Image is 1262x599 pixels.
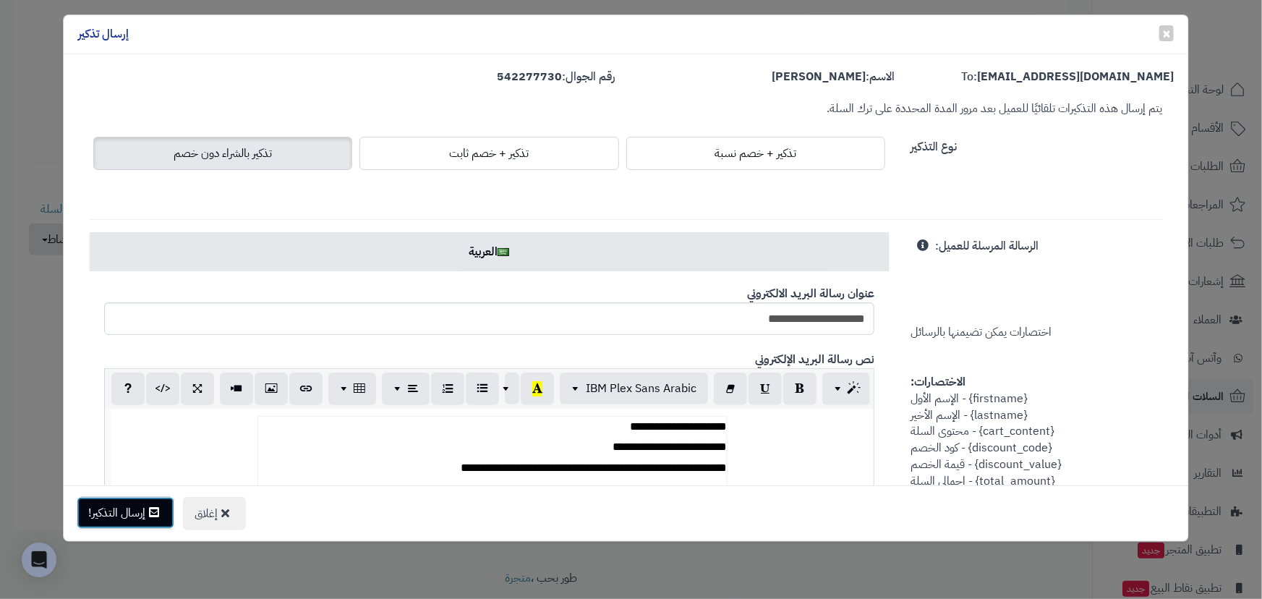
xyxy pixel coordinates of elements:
strong: [EMAIL_ADDRESS][DOMAIN_NAME] [977,68,1174,85]
h4: إرسال تذكير [78,26,129,43]
strong: 542277730 [498,68,563,85]
span: × [1162,22,1171,44]
span: تذكير + خصم نسبة [715,145,796,162]
span: اختصارات يمكن تضيمنها بالرسائل {firstname} - الإسم الأول {lastname} - الإسم الأخير {cart_content}... [911,237,1069,539]
small: يتم إرسال هذه التذكيرات تلقائيًا للعميل بعد مرور المدة المحددة على ترك السلة. [827,100,1162,117]
span: تذكير + خصم ثابت [449,145,529,162]
label: الرسالة المرسلة للعميل: [935,232,1039,255]
b: عنوان رسالة البريد الالكتروني [747,285,874,302]
a: العربية [90,232,889,271]
label: رقم الجوال: [498,69,615,85]
label: الاسم: [772,69,895,85]
label: To: [961,69,1174,85]
label: نوع التذكير [911,133,957,156]
strong: [PERSON_NAME] [772,68,866,85]
img: ar.png [498,248,509,256]
div: Open Intercom Messenger [22,543,56,577]
span: تذكير بالشراء دون خصم [174,145,272,162]
button: إرسال التذكير! [77,497,174,529]
button: إغلاق [183,497,246,530]
b: نص رسالة البريد الإلكتروني [755,351,874,368]
span: IBM Plex Sans Arabic [586,380,696,397]
strong: الاختصارات: [911,373,965,391]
